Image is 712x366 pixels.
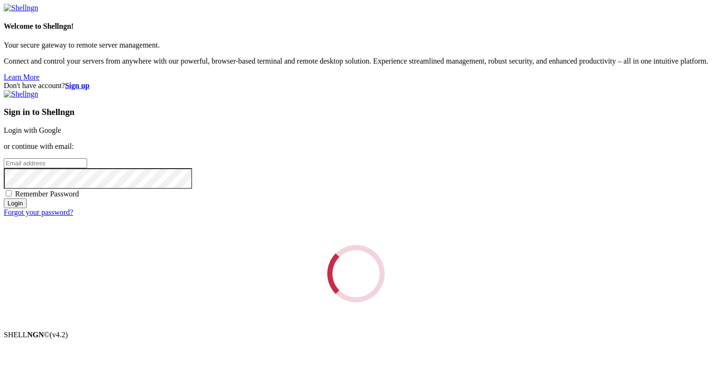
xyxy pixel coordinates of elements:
[4,331,68,339] span: SHELL ©
[15,190,79,198] span: Remember Password
[4,90,38,98] img: Shellngn
[4,4,38,12] img: Shellngn
[4,126,61,134] a: Login with Google
[4,142,708,151] p: or continue with email:
[4,41,708,49] p: Your secure gateway to remote server management.
[4,198,27,208] input: Login
[27,331,44,339] b: NGN
[50,331,68,339] span: 4.2.0
[4,73,40,81] a: Learn More
[6,190,12,196] input: Remember Password
[4,22,708,31] h4: Welcome to Shellngn!
[4,107,708,117] h3: Sign in to Shellngn
[4,158,87,168] input: Email address
[4,81,708,90] div: Don't have account?
[317,235,396,313] div: Loading...
[4,208,73,216] a: Forgot your password?
[4,57,708,65] p: Connect and control your servers from anywhere with our powerful, browser-based terminal and remo...
[65,81,89,89] a: Sign up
